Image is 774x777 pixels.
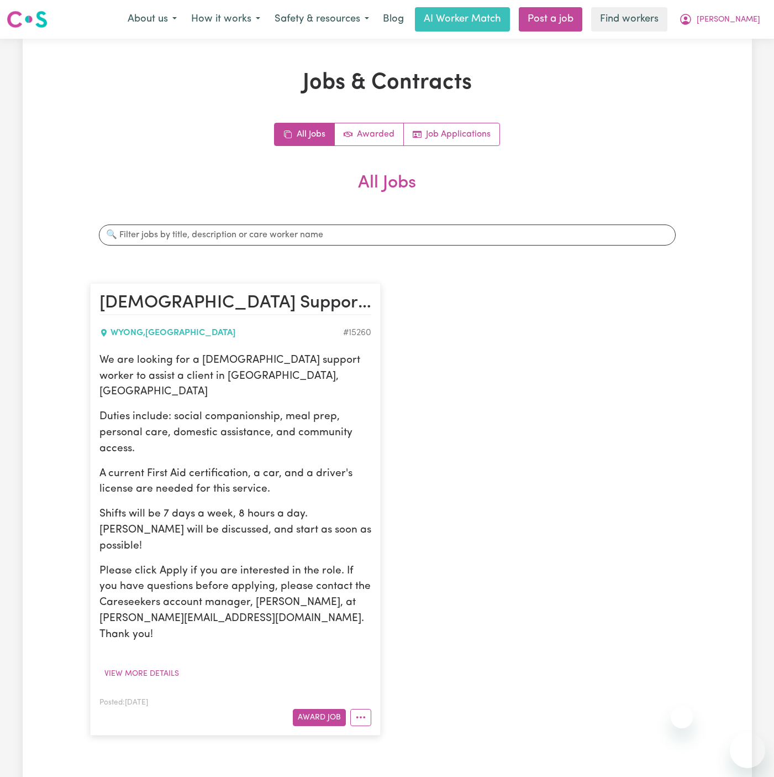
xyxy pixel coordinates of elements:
h2: All Jobs [90,173,685,211]
p: A current First Aid certification, a car, and a driver's license are needed for this service. [99,466,371,498]
a: All jobs [275,123,335,145]
button: View more details [99,665,184,682]
div: WYONG , [GEOGRAPHIC_DATA] [99,326,343,340]
iframe: Close message [671,706,693,728]
button: My Account [672,8,767,31]
p: Please click Apply if you are interested in the role. If you have questions before applying, plea... [99,564,371,643]
button: Safety & resources [267,8,376,31]
p: We are looking for a [DEMOGRAPHIC_DATA] support worker to assist a client in [GEOGRAPHIC_DATA], [... [99,353,371,400]
span: Posted: [DATE] [99,699,148,706]
a: Careseekers logo [7,7,48,32]
button: More options [350,709,371,726]
a: Find workers [591,7,667,32]
a: Active jobs [335,123,404,145]
h2: Male Support Worker Needed In Wyong, NSW [99,293,371,315]
iframe: Button to launch messaging window [730,733,765,768]
p: Duties include: social companionship, meal prep, personal care, domestic assistance, and communit... [99,409,371,457]
button: About us [120,8,184,31]
a: Post a job [519,7,582,32]
input: 🔍 Filter jobs by title, description or care worker name [99,225,676,246]
p: Shifts will be 7 days a week, 8 hours a day. [PERSON_NAME] will be discussed, and start as soon a... [99,507,371,554]
a: Job applications [404,123,499,145]
h1: Jobs & Contracts [90,70,685,96]
button: How it works [184,8,267,31]
div: Job ID #15260 [343,326,371,340]
a: Blog [376,7,410,32]
span: [PERSON_NAME] [697,14,760,26]
button: Award Job [293,709,346,726]
img: Careseekers logo [7,9,48,29]
a: AI Worker Match [415,7,510,32]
